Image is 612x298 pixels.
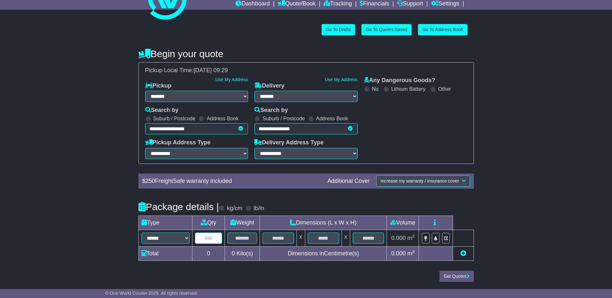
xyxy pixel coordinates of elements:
[253,205,264,212] label: lb/in
[225,216,260,230] td: Weight
[153,115,196,122] label: Suburb / Postcode
[225,246,260,260] td: Kilo(s)
[372,86,378,92] label: No
[146,178,155,184] span: 250
[325,77,358,82] a: Use My Address
[145,139,211,146] label: Pickup Address Type
[460,250,466,257] a: Add new item
[391,235,406,241] span: 0.000
[412,249,415,254] sup: 3
[207,115,239,122] label: Address Book
[260,216,387,230] td: Dimensions (L x W x H)
[322,24,355,35] a: Go To Drafts
[215,77,248,82] a: Use My Address
[439,271,474,282] button: Get Quotes
[260,246,387,260] td: Dimensions in Centimetre(s)
[380,178,459,183] span: Increase my warranty / insurance cover
[418,24,467,35] a: Go To Address Book
[254,107,288,114] label: Search by
[138,201,219,212] h4: Package details |
[297,230,305,246] td: x
[391,250,406,257] span: 0.000
[342,230,350,246] td: x
[254,139,324,146] label: Delivery Address Type
[145,107,179,114] label: Search by
[324,178,373,185] div: Additional Cover
[227,205,242,212] label: kg/cm
[361,24,412,35] a: Go To Quotes Saved
[232,250,235,257] span: 0
[138,246,192,260] td: Total
[387,216,419,230] td: Volume
[192,216,225,230] td: Qty
[139,178,324,185] div: $ FreightSafe warranty included
[412,234,415,239] sup: 3
[364,77,435,84] label: Any Dangerous Goods?
[438,86,451,92] label: Other
[262,115,305,122] label: Suburb / Postcode
[194,67,228,73] span: [DATE] 09:29
[142,67,470,74] div: Pickup Local Time:
[407,250,415,257] span: m
[407,235,415,241] span: m
[192,246,225,260] td: 0
[138,48,474,59] h4: Begin your quote
[316,115,348,122] label: Address Book
[254,82,284,89] label: Delivery
[138,216,192,230] td: Type
[391,86,426,92] label: Lithium Battery
[376,175,470,187] button: Increase my warranty / insurance cover
[145,82,172,89] label: Pickup
[105,291,198,296] span: © One World Courier 2025. All rights reserved.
